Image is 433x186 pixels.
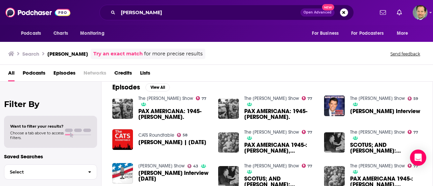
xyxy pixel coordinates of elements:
a: 77 [302,130,313,134]
span: Want to filter your results? [10,124,64,129]
h3: Search [22,51,39,57]
a: John Yoo Interview [350,108,420,114]
a: Show notifications dropdown [377,7,389,18]
a: Try an exact match [93,50,143,58]
a: 77 [408,130,418,134]
span: Networks [84,68,106,81]
button: open menu [16,27,50,40]
span: PAX AMERICANA: 1945- [PERSON_NAME]. [244,108,316,120]
a: All [8,68,15,81]
a: Podcasts [23,68,45,81]
p: Saved Searches [4,153,97,160]
span: 59 [413,97,418,100]
span: Choose a tab above to access filters. [10,131,64,140]
a: Show notifications dropdown [394,7,405,18]
div: Search podcasts, credits, & more... [99,5,354,20]
span: 77 [307,97,312,100]
button: Show profile menu [413,5,428,20]
a: 77 [196,96,207,100]
a: Lists [140,68,150,81]
span: [PERSON_NAME] Interview [350,108,420,114]
a: John Yoo | 03-30-25 [138,139,206,145]
a: 77 [302,96,313,100]
a: 58 [177,133,188,137]
a: The John Batchelor Show [244,163,299,169]
a: Charts [49,27,72,40]
button: Select [4,164,97,180]
a: 77 [408,164,418,168]
span: Select [4,170,83,174]
h2: Episodes [112,83,140,91]
a: PAX AMERICANA 1945-: JOHN YOO, CIVITAS INSTITUTE. [244,142,316,154]
img: PAX AMERICANA: 1945- JOHN YOO. [112,99,133,119]
span: For Business [312,29,339,38]
img: User Profile [413,5,428,20]
button: Open AdvancedNew [300,8,335,17]
span: 77 [413,165,418,168]
span: 58 [183,134,187,137]
span: 77 [307,165,312,168]
span: Podcasts [21,29,41,38]
img: PAX AMERICANA 1945-: JOHN YOO, CIVITAS INSTITUTE. [218,132,239,153]
span: [PERSON_NAME] | [DATE] [138,139,206,145]
button: open menu [347,27,393,40]
span: Open Advanced [303,11,332,14]
a: 59 [408,97,418,101]
button: View All [145,83,170,91]
span: Logged in as dean11209 [413,5,428,20]
img: Podchaser - Follow, Share and Rate Podcasts [5,6,70,19]
h3: [PERSON_NAME] [47,51,88,57]
a: John Yoo Interview 8/2/20 [138,170,210,182]
button: Send feedback [388,51,422,57]
button: open menu [392,27,417,40]
span: Monitoring [80,29,104,38]
a: Episodes [53,68,75,81]
a: 77 [302,164,313,168]
span: 77 [202,97,206,100]
span: 43 [193,165,198,168]
span: 77 [307,131,312,134]
h2: Filter By [4,99,97,109]
a: PAX AMERICANA: 1945- JOHN YOO. [138,108,210,120]
img: PAX AMERICANA: 1945- JOHN YOO. [218,99,239,119]
a: The Vince Coglianese Show [350,96,405,101]
a: 43 [187,164,199,168]
a: The John Batchelor Show [350,129,405,135]
a: Credits [114,68,132,81]
button: open menu [75,27,113,40]
span: 77 [413,131,418,134]
span: For Podcasters [351,29,384,38]
a: The John Batchelor Show [138,96,193,101]
a: SCOTUS; AND POTUS: JOHN YOO, CIVITAS INSTITUTE [350,142,422,154]
span: for more precise results [144,50,203,58]
input: Search podcasts, credits, & more... [118,7,300,18]
a: CATS Roundtable [138,132,174,138]
span: PAX AMERICANA: 1945- [PERSON_NAME]. [138,108,210,120]
span: SCOTUS; AND [PERSON_NAME]: [PERSON_NAME], [PERSON_NAME] [350,142,422,154]
a: The John Batchelor Show [244,129,299,135]
span: [PERSON_NAME] Interview [DATE] [138,170,210,182]
a: John Whitmer Show [138,163,185,169]
a: PAX AMERICANA: 1945- JOHN YOO. [244,108,316,120]
img: John Yoo Interview 8/2/20 [112,163,133,184]
img: John Yoo | 03-30-25 [112,129,133,150]
span: New [322,4,334,10]
a: The John Batchelor Show [244,96,299,101]
a: John Yoo Interview [324,96,345,116]
div: Open Intercom Messenger [410,150,426,166]
span: Charts [53,29,68,38]
a: The John Batchelor Show [350,163,405,169]
a: EpisodesView All [112,83,170,91]
img: SCOTUS; AND POTUS: JOHN YOO, CIVITAS INSTITUTE [324,132,345,153]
